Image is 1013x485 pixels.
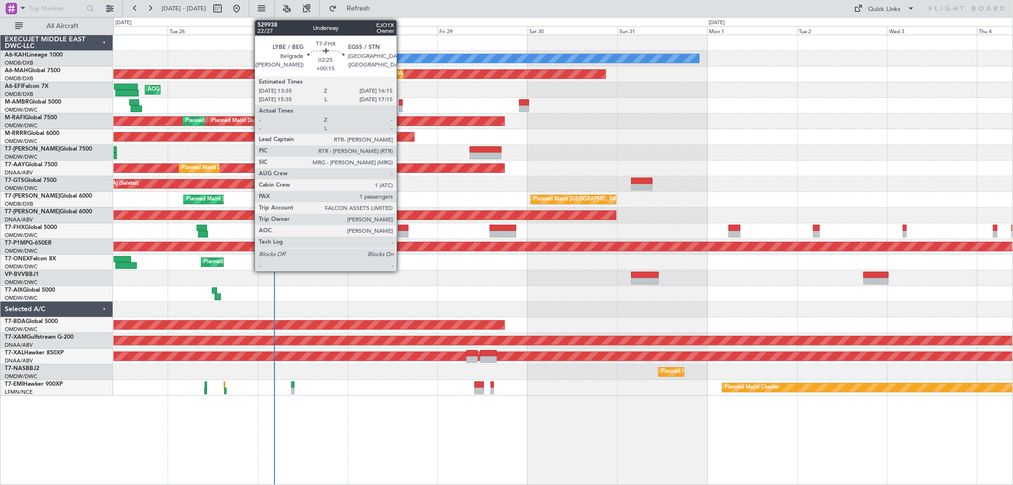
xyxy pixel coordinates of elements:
[5,138,38,145] a: OMDW/DWC
[25,23,100,29] span: All Aircraft
[5,326,38,333] a: OMDW/DWC
[5,178,24,183] span: T7-GTS
[5,272,39,277] a: VP-BVVBBJ1
[161,4,206,13] span: [DATE] - [DATE]
[5,225,25,230] span: T7-FHX
[5,209,92,215] a: T7-[PERSON_NAME]Global 6000
[5,131,59,136] a: M-RRRRGlobal 6000
[5,279,38,286] a: OMDW/DWC
[5,153,38,161] a: OMDW/DWC
[5,334,27,340] span: T7-XAM
[5,334,74,340] a: T7-XAMGulfstream G-200
[5,162,25,168] span: T7-AAY
[5,381,23,387] span: T7-EMI
[5,99,29,105] span: M-AMBR
[5,185,38,192] a: OMDW/DWC
[887,26,977,35] div: Wed 3
[5,169,33,176] a: DNAA/ABV
[339,5,379,12] span: Refresh
[5,381,63,387] a: T7-EMIHawker 900XP
[376,67,535,81] div: Planned Maint [GEOGRAPHIC_DATA] ([GEOGRAPHIC_DATA] Intl)
[5,366,39,371] a: T7-NASBBJ2
[5,68,28,74] span: A6-MAH
[5,106,38,114] a: OMDW/DWC
[5,256,30,262] span: T7-ONEX
[528,26,617,35] div: Sat 30
[437,26,527,35] div: Fri 29
[5,52,63,58] a: A6-KAHLineage 1000
[5,256,56,262] a: T7-ONEXFalcon 8X
[5,146,92,152] a: T7-[PERSON_NAME]Global 7500
[5,115,25,121] span: M-RAFI
[5,99,61,105] a: M-AMBRGlobal 5000
[5,287,23,293] span: T7-AIX
[5,319,58,324] a: T7-BDAGlobal 5000
[5,68,60,74] a: A6-MAHGlobal 7500
[5,146,60,152] span: T7-[PERSON_NAME]
[290,51,312,66] div: No Crew
[29,1,84,16] input: Trip Number
[797,26,887,35] div: Tue 2
[5,225,57,230] a: T7-FHXGlobal 5000
[115,19,132,27] div: [DATE]
[5,131,27,136] span: M-RRRR
[181,161,275,175] div: Planned Maint Dubai (Al Maktoum Intl)
[5,52,27,58] span: A6-KAH
[10,19,103,34] button: All Aircraft
[324,1,381,16] button: Refresh
[5,162,57,168] a: T7-AAYGlobal 7500
[5,319,26,324] span: T7-BDA
[5,209,60,215] span: T7-[PERSON_NAME]
[5,287,55,293] a: T7-AIXGlobal 5000
[5,366,26,371] span: T7-NAS
[5,350,64,356] a: T7-XALHawker 850XP
[533,192,692,207] div: Planned Maint [GEOGRAPHIC_DATA] ([GEOGRAPHIC_DATA] Intl)
[850,1,920,16] button: Quick Links
[5,240,28,246] span: T7-P1MP
[5,200,33,208] a: OMDB/DXB
[5,59,33,67] a: OMDB/DXB
[5,75,33,82] a: OMDB/DXB
[5,357,33,364] a: DNAA/ABV
[707,26,797,35] div: Mon 1
[185,114,279,128] div: Planned Maint Dubai (Al Maktoum Intl)
[5,240,52,246] a: T7-P1MPG-650ER
[5,216,33,223] a: DNAA/ABV
[5,91,33,98] a: OMDB/DXB
[5,350,24,356] span: T7-XAL
[5,373,38,380] a: OMDW/DWC
[5,247,38,255] a: OMDW/DWC
[5,193,92,199] a: T7-[PERSON_NAME]Global 6000
[258,26,348,35] div: Wed 27
[204,255,297,269] div: Planned Maint Dubai (Al Maktoum Intl)
[5,295,38,302] a: OMDW/DWC
[5,263,38,270] a: OMDW/DWC
[5,84,22,89] span: A6-EFI
[5,122,38,129] a: OMDW/DWC
[5,389,33,396] a: LFMN/NCE
[5,115,57,121] a: M-RAFIGlobal 7500
[617,26,707,35] div: Sun 31
[348,26,437,35] div: Thu 28
[5,232,38,239] a: OMDW/DWC
[709,19,725,27] div: [DATE]
[725,380,779,395] div: Planned Maint Chester
[661,365,768,379] div: Planned Maint Abuja ([PERSON_NAME] Intl)
[78,26,168,35] div: Mon 25
[211,114,305,128] div: Planned Maint Dubai (Al Maktoum Intl)
[5,342,33,349] a: DNAA/ABV
[168,26,257,35] div: Tue 26
[186,192,345,207] div: Planned Maint [GEOGRAPHIC_DATA] ([GEOGRAPHIC_DATA] Intl)
[5,272,25,277] span: VP-BVV
[148,83,259,97] div: AOG Maint [GEOGRAPHIC_DATA] (Dubai Intl)
[5,84,48,89] a: A6-EFIFalcon 7X
[869,5,901,14] div: Quick Links
[5,178,57,183] a: T7-GTSGlobal 7500
[5,193,60,199] span: T7-[PERSON_NAME]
